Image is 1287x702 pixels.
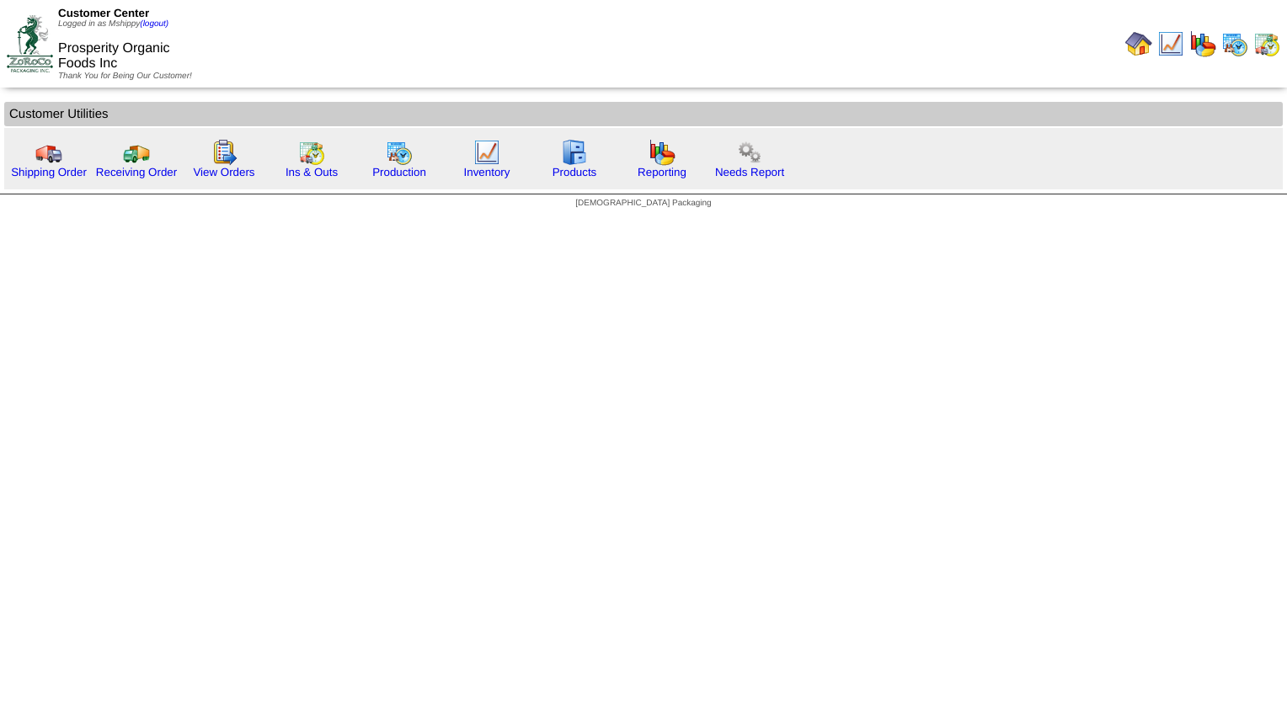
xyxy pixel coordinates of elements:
img: truck2.gif [123,139,150,166]
span: Customer Center [58,7,149,19]
img: calendarprod.gif [1221,30,1248,57]
img: calendarinout.gif [298,139,325,166]
img: line_graph.gif [473,139,500,166]
img: graph.gif [649,139,676,166]
img: graph.gif [1189,30,1216,57]
a: Products [553,166,597,178]
td: Customer Utilities [4,102,1283,126]
img: calendarprod.gif [386,139,413,166]
a: Ins & Outs [286,166,338,178]
a: Needs Report [715,166,784,178]
span: Logged in as Mshippy [58,19,168,29]
span: Thank You for Being Our Customer! [58,72,192,81]
img: ZoRoCo_Logo(Green%26Foil)%20jpg.webp [7,15,53,72]
img: calendarinout.gif [1253,30,1280,57]
img: workorder.gif [211,139,238,166]
img: truck.gif [35,139,62,166]
a: Reporting [638,166,686,178]
span: [DEMOGRAPHIC_DATA] Packaging [575,199,711,208]
img: cabinet.gif [561,139,588,166]
a: Production [372,166,426,178]
a: Receiving Order [96,166,177,178]
span: Prosperity Organic Foods Inc [58,41,170,71]
img: home.gif [1125,30,1152,57]
a: View Orders [193,166,254,178]
a: Shipping Order [11,166,87,178]
img: workflow.png [736,139,763,166]
img: line_graph.gif [1157,30,1184,57]
a: Inventory [464,166,510,178]
a: (logout) [140,19,168,29]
